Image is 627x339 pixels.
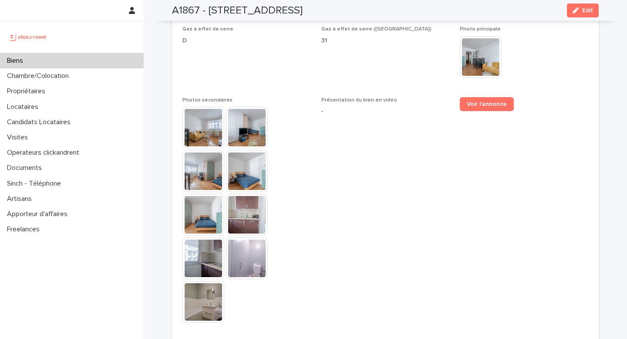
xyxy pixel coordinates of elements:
[3,57,30,65] p: Biens
[182,98,233,103] span: Photos secondaires
[321,107,450,116] p: -
[467,101,507,107] span: Voir l'annonce
[3,180,68,188] p: Sinch - Téléphone
[460,97,514,111] a: Voir l'annonce
[182,27,233,32] span: Gaz à effet de serre
[3,225,47,234] p: Freelances
[3,133,35,142] p: Visites
[3,87,52,95] p: Propriétaires
[3,195,39,203] p: Artisans
[460,27,501,32] span: Photo principale
[172,4,303,17] h2: A1867 - [STREET_ADDRESS]
[3,149,86,157] p: Operateurs clickandrent
[321,98,397,103] span: Présentation du bien en vidéo
[321,27,431,32] span: Gaz à effet de serre ([GEOGRAPHIC_DATA])
[567,3,599,17] button: Edit
[182,36,311,45] p: D
[3,72,76,80] p: Chambre/Colocation
[582,7,593,14] span: Edit
[7,28,49,46] img: UCB0brd3T0yccxBKYDjQ
[3,164,49,172] p: Documents
[3,210,74,218] p: Apporteur d'affaires
[3,103,45,111] p: Locataires
[321,36,450,45] p: 31
[3,118,78,126] p: Candidats Locataires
